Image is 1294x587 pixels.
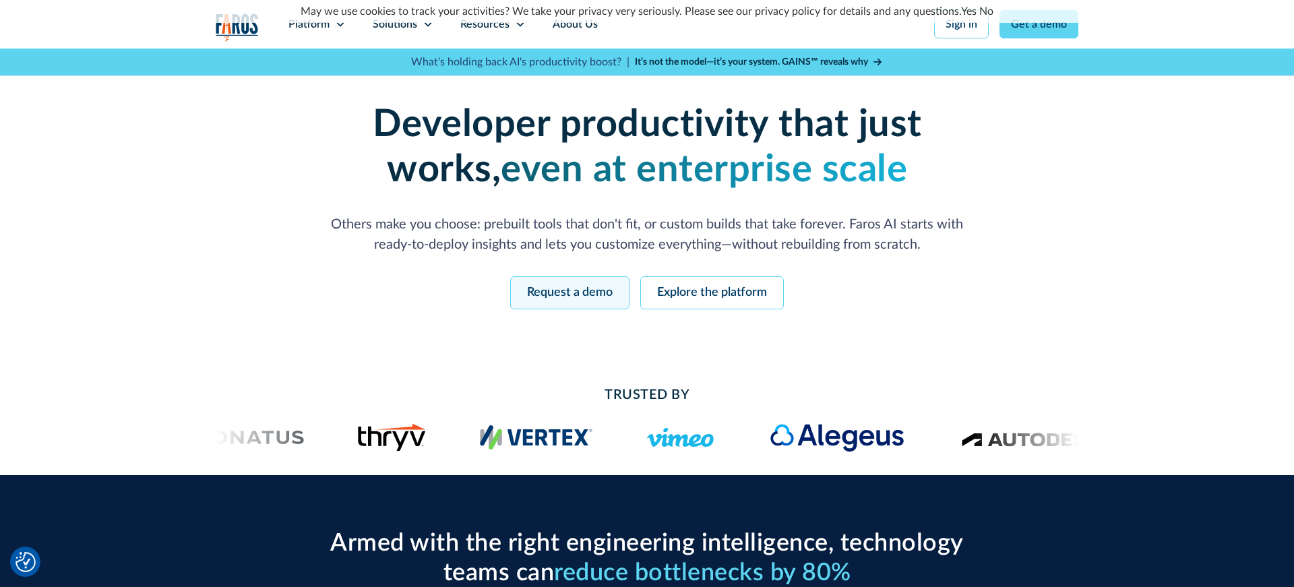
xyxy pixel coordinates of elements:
[961,6,977,17] a: Yes
[16,552,36,572] img: Revisit consent button
[510,276,629,309] a: Request a demo
[373,106,922,189] strong: Developer productivity that just works,
[216,13,259,41] a: home
[460,16,510,32] div: Resources
[411,54,629,70] p: What's holding back AI's productivity boost? |
[999,10,1078,38] a: Get a demo
[501,151,907,189] strong: even at enterprise scale
[635,57,868,67] strong: It’s not the model—it’s your system. GAINS™ reveals why
[216,13,259,41] img: Logo of the analytics and reporting company Faros.
[979,6,993,17] a: No
[635,55,883,69] a: It’s not the model—it’s your system. GAINS™ reveals why
[323,214,970,255] p: Others make you choose: prebuilt tools that don't fit, or custom builds that take forever. Faros ...
[640,276,784,309] a: Explore the platform
[934,10,989,38] a: Sign in
[288,16,330,32] div: Platform
[16,552,36,572] button: Cookie Settings
[373,16,417,32] div: Solutions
